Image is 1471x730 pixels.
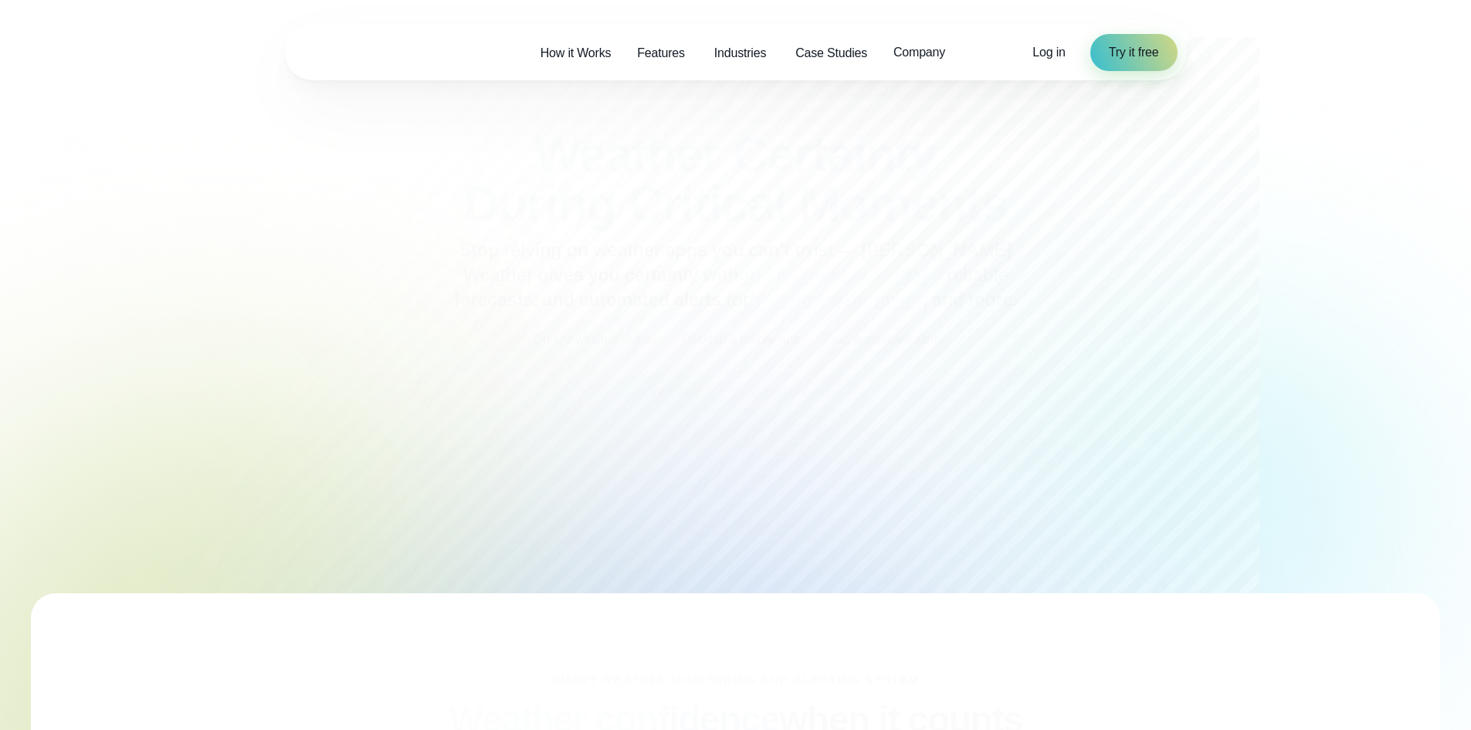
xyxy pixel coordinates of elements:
span: Log in [1032,46,1065,59]
span: Case Studies [795,44,867,63]
a: How it Works [527,37,625,69]
a: Case Studies [782,37,880,69]
span: Company [893,43,945,62]
span: How it Works [541,44,612,63]
a: Log in [1032,43,1065,62]
a: Try it free [1090,34,1178,71]
span: Features [637,44,685,63]
span: Try it free [1109,43,1159,62]
span: Industries [714,44,766,63]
